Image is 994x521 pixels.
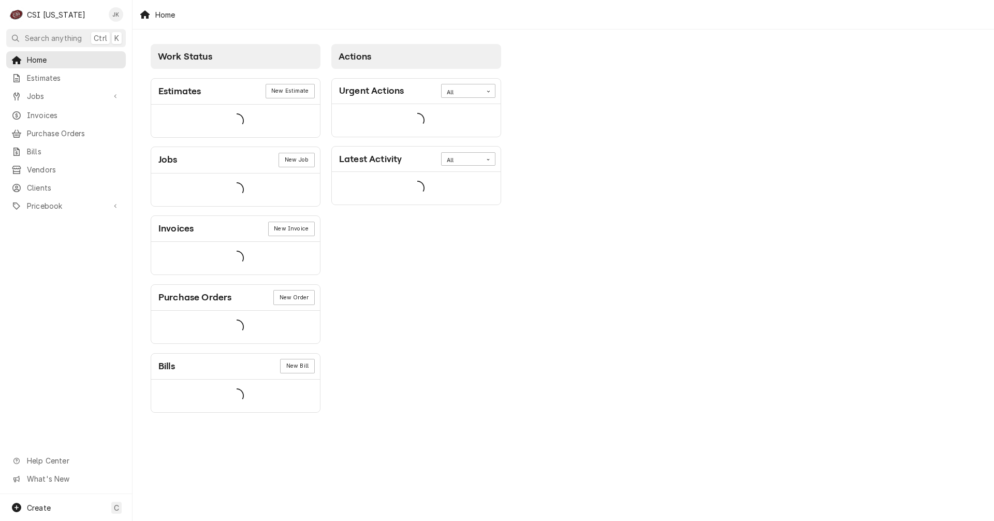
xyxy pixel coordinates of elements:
span: Ctrl [94,33,107,44]
div: JK [109,7,123,22]
div: Card: Latest Activity [331,146,501,205]
div: Card Column Content [331,69,501,205]
div: Card: Bills [151,353,320,413]
div: Card Header [332,147,501,172]
a: Purchase Orders [6,125,126,142]
a: New Order [273,290,314,305]
div: Card Link Button [268,222,315,236]
div: Card Header [151,147,320,173]
div: Card: Purchase Orders [151,284,320,344]
div: Card Header [151,216,320,242]
div: Card: Invoices [151,215,320,275]
div: CSI [US_STATE] [27,9,85,20]
span: Actions [339,51,371,62]
div: Card Data Filter Control [441,152,495,166]
span: Home [27,54,121,65]
span: Estimates [27,73,121,83]
div: Card Title [158,359,175,373]
span: Bills [27,146,121,157]
a: New Invoice [268,222,315,236]
a: New Job [279,153,314,167]
div: Card Link Button [266,84,315,98]
span: Create [27,503,51,512]
a: Vendors [6,161,126,178]
button: Search anythingCtrlK [6,29,126,47]
div: Card Header [151,79,320,105]
span: Jobs [27,91,105,102]
div: Card Data [332,172,501,205]
span: Pricebook [27,200,105,211]
span: Help Center [27,455,120,466]
a: Invoices [6,107,126,124]
div: Card Column: Work Status [145,39,326,418]
div: Card: Jobs [151,147,320,206]
div: Card Link Button [279,153,314,167]
div: Card Data [151,311,320,343]
a: New Bill [280,359,314,373]
div: Card Data [332,104,501,137]
span: Loading... [410,109,425,131]
span: Loading... [229,385,244,407]
div: Card Title [158,84,201,98]
div: Card Link Button [280,359,314,373]
span: Vendors [27,164,121,175]
div: Card: Urgent Actions [331,78,501,137]
div: Card Data [151,105,320,137]
a: Go to Help Center [6,452,126,469]
span: C [114,502,119,513]
span: Loading... [229,316,244,338]
div: CSI Kentucky's Avatar [9,7,24,22]
div: Card Column: Actions [326,39,507,418]
span: Loading... [229,248,244,269]
div: Card Header [151,354,320,380]
div: Card Header [332,79,501,104]
span: Loading... [410,178,425,199]
div: All [447,156,477,165]
a: Go to Pricebook [6,197,126,214]
span: Purchase Orders [27,128,121,139]
span: Clients [27,182,121,193]
span: Search anything [25,33,82,44]
a: Go to Jobs [6,88,126,105]
div: Dashboard [133,30,994,431]
div: All [447,89,477,97]
span: Work Status [158,51,212,62]
div: Card Data [151,173,320,206]
div: Card Header [151,285,320,311]
a: Bills [6,143,126,160]
div: Card Column Content [151,69,320,413]
a: Estimates [6,69,126,86]
div: Card Data [151,380,320,412]
div: C [9,7,24,22]
div: Card Data [151,242,320,274]
span: Loading... [229,179,244,200]
div: Jeff Kuehl's Avatar [109,7,123,22]
div: Card Title [158,291,231,305]
div: Card: Estimates [151,78,320,138]
span: What's New [27,473,120,484]
div: Card Title [158,153,178,167]
a: Go to What's New [6,470,126,487]
span: Invoices [27,110,121,121]
span: Loading... [229,110,244,132]
div: Card Data Filter Control [441,84,495,97]
span: K [114,33,119,44]
a: Clients [6,179,126,196]
div: Card Title [158,222,194,236]
div: Card Title [339,152,402,166]
div: Card Link Button [273,290,314,305]
a: Home [6,51,126,68]
div: Card Title [339,84,404,98]
div: Card Column Header [151,44,320,69]
div: Card Column Header [331,44,501,69]
a: New Estimate [266,84,315,98]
